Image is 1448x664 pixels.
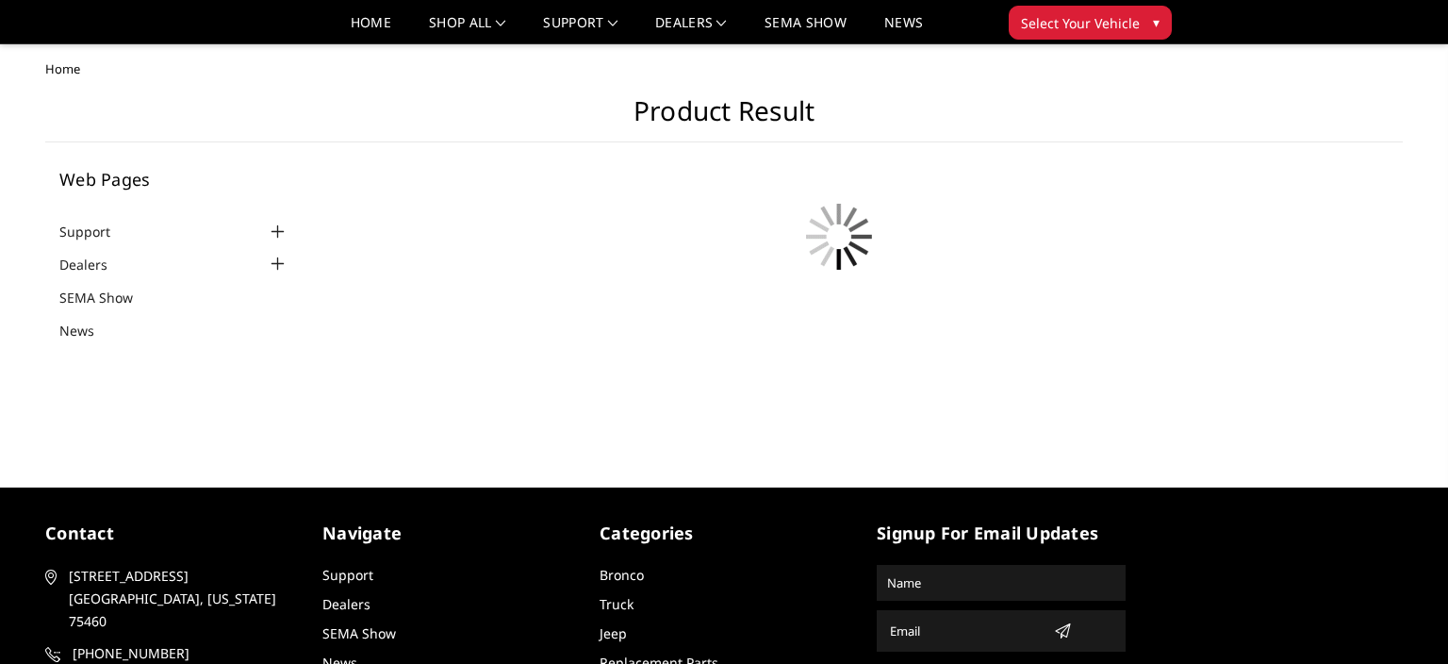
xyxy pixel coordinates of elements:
a: Jeep [600,624,627,642]
span: [STREET_ADDRESS] [GEOGRAPHIC_DATA], [US_STATE] 75460 [69,565,288,633]
a: SEMA Show [322,624,396,642]
a: Dealers [59,255,131,274]
iframe: Chat Widget [1354,573,1448,664]
h5: Categories [600,521,848,546]
a: Support [543,16,617,43]
a: SEMA Show [59,288,156,307]
span: Home [45,60,80,77]
h5: signup for email updates [877,521,1126,546]
span: ▾ [1153,12,1160,32]
a: Home [351,16,391,43]
h5: Navigate [322,521,571,546]
a: shop all [429,16,505,43]
img: preloader.gif [792,190,886,284]
a: Support [322,566,373,584]
h1: Product Result [45,95,1403,142]
a: Truck [600,595,633,613]
a: Bronco [600,566,644,584]
button: Select Your Vehicle [1009,6,1172,40]
a: Dealers [655,16,727,43]
a: Support [59,222,134,241]
a: Dealers [322,595,370,613]
input: Name [880,568,1123,598]
input: Email [882,616,1046,646]
span: Select Your Vehicle [1021,13,1140,33]
a: News [884,16,923,43]
a: News [59,321,118,340]
h5: contact [45,521,294,546]
a: SEMA Show [765,16,847,43]
h5: Web Pages [59,171,289,188]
